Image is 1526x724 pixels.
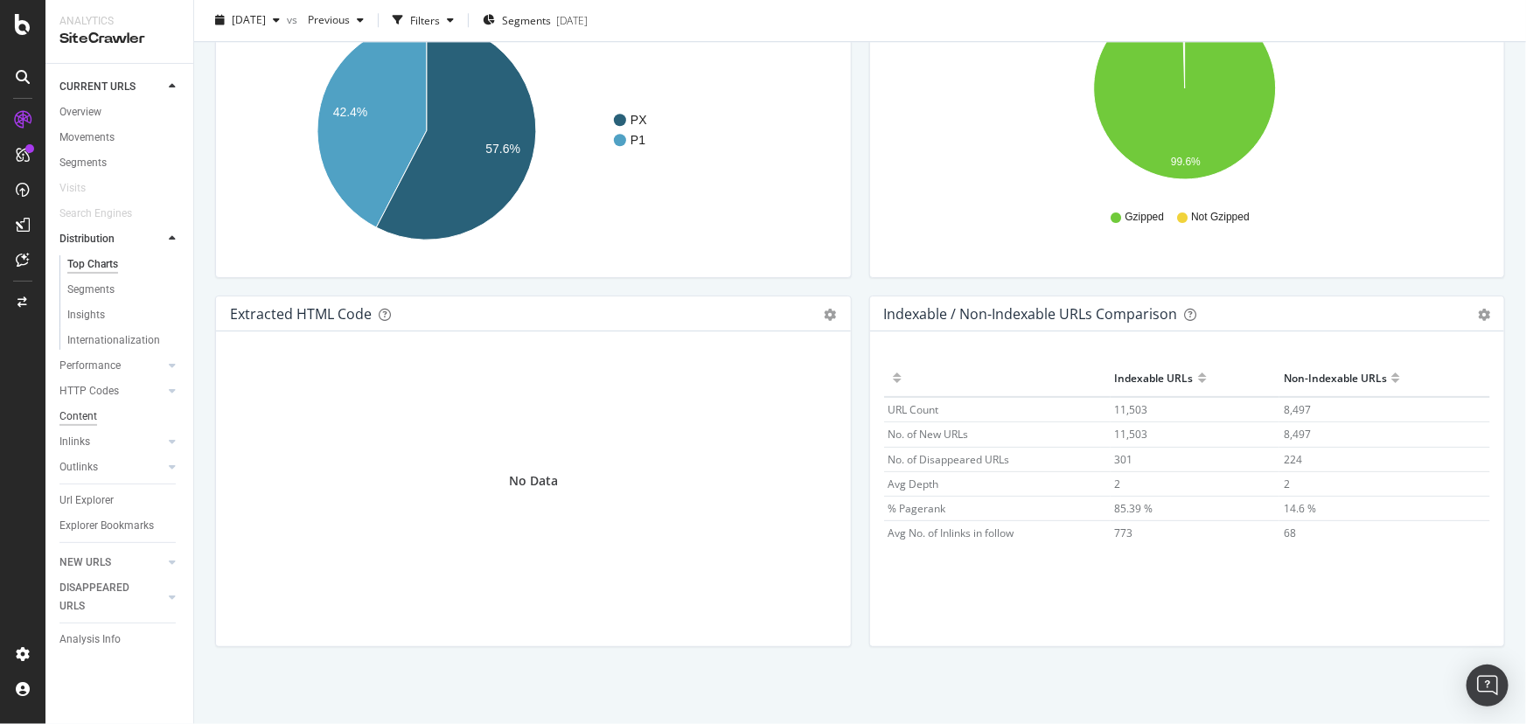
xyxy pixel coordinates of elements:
[301,13,350,28] span: Previous
[1284,452,1302,467] span: 224
[888,427,969,442] span: No. of New URLs
[1115,477,1121,491] span: 2
[509,472,558,490] div: No Data
[1125,210,1165,225] span: Gzipped
[884,305,1178,323] div: Indexable / Non-Indexable URLs Comparison
[59,78,136,96] div: CURRENT URLS
[67,255,181,274] a: Top Charts
[59,382,119,400] div: HTTP Codes
[59,407,97,426] div: Content
[1284,477,1290,491] span: 2
[888,402,939,417] span: URL Count
[1191,210,1250,225] span: Not Gzipped
[59,29,179,49] div: SiteCrawler
[888,526,1014,540] span: Avg No. of Inlinks in follow
[67,331,160,350] div: Internationalization
[386,7,461,35] button: Filters
[301,7,371,35] button: Previous
[59,553,164,572] a: NEW URLS
[1284,402,1311,417] span: 8,497
[485,143,520,157] text: 57.6%
[67,281,115,299] div: Segments
[1115,526,1133,540] span: 773
[1478,309,1490,321] div: gear
[59,205,150,223] a: Search Engines
[1467,665,1509,707] div: Open Intercom Messenger
[1284,364,1387,392] div: Non-Indexable URLs
[67,281,181,299] a: Segments
[1284,501,1316,516] span: 14.6 %
[1115,452,1133,467] span: 301
[59,458,98,477] div: Outlinks
[59,491,114,510] div: Url Explorer
[232,13,266,28] span: 2025 Sep. 15th
[1115,402,1148,417] span: 11,503
[888,501,946,516] span: % Pagerank
[59,103,101,122] div: Overview
[631,133,645,147] text: P1
[59,579,148,616] div: DISAPPEARED URLS
[59,630,181,649] a: Analysis Info
[59,517,154,535] div: Explorer Bookmarks
[59,179,103,198] a: Visits
[59,129,115,147] div: Movements
[825,309,837,321] div: gear
[287,13,301,28] span: vs
[476,7,595,35] button: Segments[DATE]
[1115,364,1194,392] div: Indexable URLs
[502,13,551,28] span: Segments
[59,154,181,172] a: Segments
[67,306,105,324] div: Insights
[1115,501,1153,516] span: 85.39 %
[59,407,181,426] a: Content
[59,78,164,96] a: CURRENT URLS
[59,230,115,248] div: Distribution
[59,382,164,400] a: HTTP Codes
[59,230,164,248] a: Distribution
[230,305,372,323] div: Extracted HTML Code
[59,154,107,172] div: Segments
[208,7,287,35] button: [DATE]
[631,113,647,127] text: PX
[67,306,181,324] a: Insights
[1284,526,1296,540] span: 68
[59,205,132,223] div: Search Engines
[67,255,118,274] div: Top Charts
[1171,157,1201,169] text: 99.6%
[59,357,121,375] div: Performance
[59,491,181,510] a: Url Explorer
[888,452,1010,467] span: No. of Disappeared URLs
[888,477,939,491] span: Avg Depth
[59,357,164,375] a: Performance
[556,13,588,28] div: [DATE]
[410,13,440,28] div: Filters
[59,517,181,535] a: Explorer Bookmarks
[59,433,164,451] a: Inlinks
[59,179,86,198] div: Visits
[59,129,181,147] a: Movements
[59,433,90,451] div: Inlinks
[59,14,179,29] div: Analytics
[1284,427,1311,442] span: 8,497
[59,579,164,616] a: DISAPPEARED URLS
[59,630,121,649] div: Analysis Info
[59,458,164,477] a: Outlinks
[67,331,181,350] a: Internationalization
[59,103,181,122] a: Overview
[59,553,111,572] div: NEW URLS
[1115,427,1148,442] span: 11,503
[333,105,368,119] text: 42.4%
